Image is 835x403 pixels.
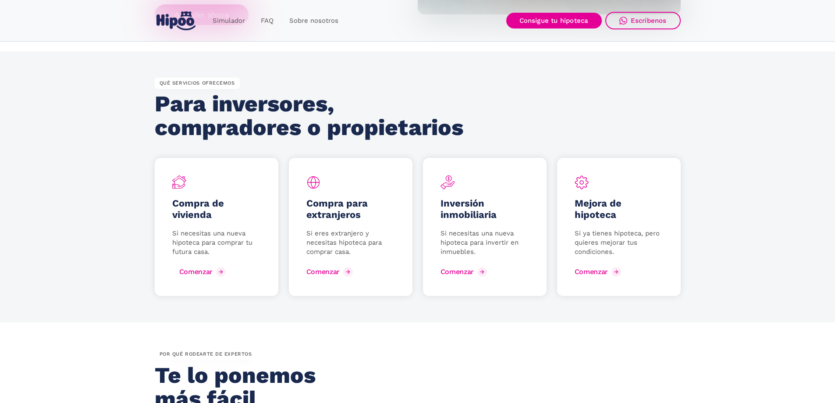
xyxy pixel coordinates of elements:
[306,267,340,276] div: Comenzar
[281,12,346,29] a: Sobre nosotros
[306,229,395,257] p: Si eres extranjero y necesitas hipoteca para comprar casa.
[575,229,663,257] p: Si ya tienes hipoteca, pero quieres mejorar tus condiciones.
[172,229,261,257] p: Si necesitas una nueva hipoteca para comprar tu futura casa.
[155,349,257,360] div: por QUÉ rodearte de expertos
[179,267,213,276] div: Comenzar
[575,267,608,276] div: Comenzar
[441,265,489,279] a: Comenzar
[155,8,198,34] a: home
[172,198,261,221] h5: Compra de vivienda
[205,12,253,29] a: Simulador
[575,265,623,279] a: Comenzar
[605,12,681,29] a: Escríbenos
[441,198,529,221] h5: Inversión inmobiliaria
[575,198,663,221] h5: Mejora de hipoteca
[506,13,602,29] a: Consigue tu hipoteca
[172,265,228,279] a: Comenzar
[306,198,395,221] h5: Compra para extranjeros
[631,17,667,25] div: Escríbenos
[441,267,474,276] div: Comenzar
[441,229,529,257] p: Si necesitas una nueva hipoteca para invertir en inmuebles.
[306,265,355,279] a: Comenzar
[155,92,469,139] h2: Para inversores, compradores o propietarios
[155,78,240,89] div: QUÉ SERVICIOS OFRECEMOS
[253,12,281,29] a: FAQ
